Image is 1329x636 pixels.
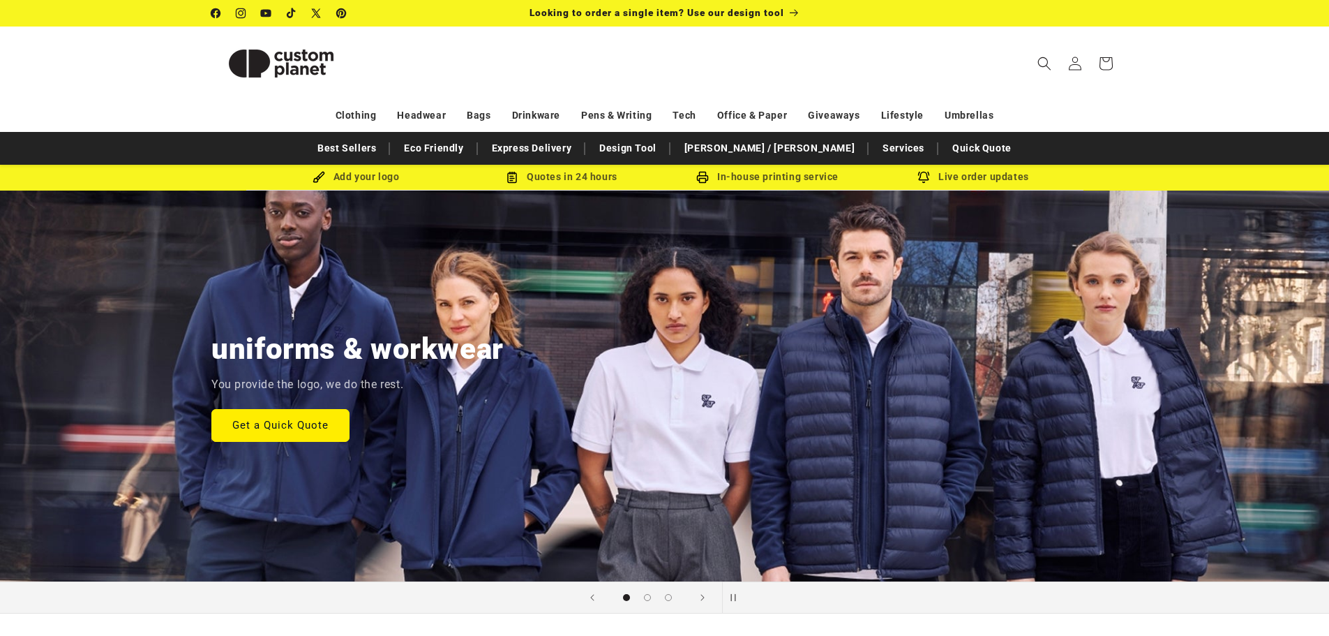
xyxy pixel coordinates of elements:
[616,587,637,608] button: Load slide 1 of 3
[696,171,709,184] img: In-house printing
[673,103,696,128] a: Tech
[808,103,859,128] a: Giveaways
[530,7,784,18] span: Looking to order a single item? Use our design tool
[211,408,350,441] a: Get a Quick Quote
[722,582,753,613] button: Pause slideshow
[687,582,718,613] button: Next slide
[945,103,993,128] a: Umbrellas
[459,168,665,186] div: Quotes in 24 hours
[467,103,490,128] a: Bags
[336,103,377,128] a: Clothing
[637,587,658,608] button: Load slide 2 of 3
[581,103,652,128] a: Pens & Writing
[945,136,1019,161] a: Quick Quote
[917,171,930,184] img: Order updates
[253,168,459,186] div: Add your logo
[592,136,663,161] a: Design Tool
[876,136,931,161] a: Services
[677,136,862,161] a: [PERSON_NAME] / [PERSON_NAME]
[871,168,1076,186] div: Live order updates
[206,27,356,100] a: Custom Planet
[577,582,608,613] button: Previous slide
[310,136,383,161] a: Best Sellers
[313,171,325,184] img: Brush Icon
[211,375,403,395] p: You provide the logo, we do the rest.
[1029,48,1060,79] summary: Search
[397,103,446,128] a: Headwear
[881,103,924,128] a: Lifestyle
[717,103,787,128] a: Office & Paper
[658,587,679,608] button: Load slide 3 of 3
[512,103,560,128] a: Drinkware
[211,330,504,368] h2: uniforms & workwear
[211,32,351,95] img: Custom Planet
[665,168,871,186] div: In-house printing service
[506,171,518,184] img: Order Updates Icon
[397,136,470,161] a: Eco Friendly
[485,136,579,161] a: Express Delivery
